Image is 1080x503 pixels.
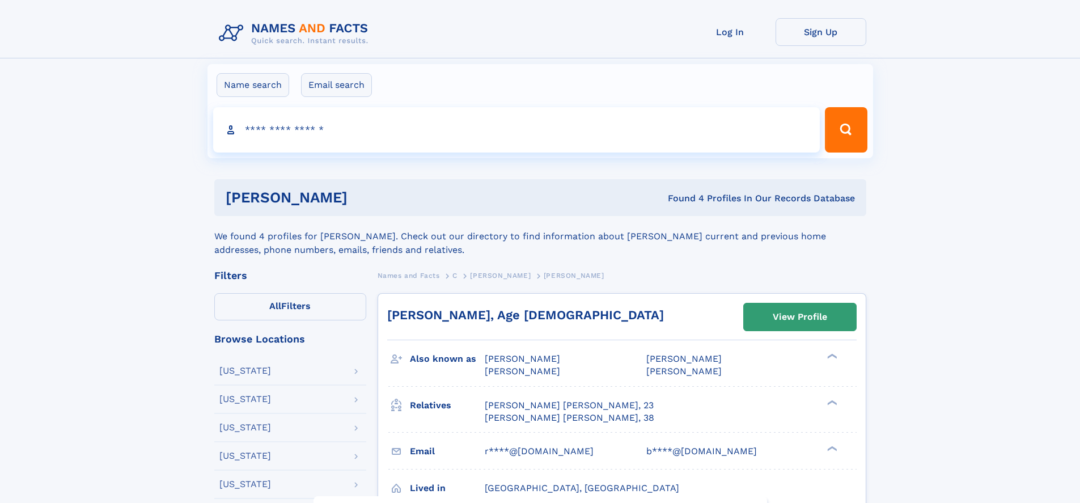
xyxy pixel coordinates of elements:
[410,349,485,369] h3: Also known as
[213,107,820,153] input: search input
[825,107,867,153] button: Search Button
[824,353,838,360] div: ❯
[219,480,271,489] div: [US_STATE]
[410,442,485,461] h3: Email
[646,366,722,377] span: [PERSON_NAME]
[301,73,372,97] label: Email search
[269,301,281,311] span: All
[824,445,838,452] div: ❯
[219,395,271,404] div: [US_STATE]
[219,366,271,375] div: [US_STATE]
[226,191,508,205] h1: [PERSON_NAME]
[485,412,654,424] a: [PERSON_NAME] [PERSON_NAME], 38
[214,216,866,257] div: We found 4 profiles for [PERSON_NAME]. Check out our directory to find information about [PERSON_...
[744,303,856,331] a: View Profile
[507,192,855,205] div: Found 4 Profiles In Our Records Database
[824,399,838,406] div: ❯
[387,308,664,322] a: [PERSON_NAME], Age [DEMOGRAPHIC_DATA]
[410,396,485,415] h3: Relatives
[378,268,440,282] a: Names and Facts
[214,293,366,320] label: Filters
[646,353,722,364] span: [PERSON_NAME]
[485,483,679,493] span: [GEOGRAPHIC_DATA], [GEOGRAPHIC_DATA]
[452,272,458,280] span: C
[214,18,378,49] img: Logo Names and Facts
[217,73,289,97] label: Name search
[219,423,271,432] div: [US_STATE]
[485,399,654,412] a: [PERSON_NAME] [PERSON_NAME], 23
[410,479,485,498] h3: Lived in
[773,304,827,330] div: View Profile
[485,353,560,364] span: [PERSON_NAME]
[685,18,776,46] a: Log In
[470,268,531,282] a: [PERSON_NAME]
[544,272,604,280] span: [PERSON_NAME]
[485,366,560,377] span: [PERSON_NAME]
[214,334,366,344] div: Browse Locations
[452,268,458,282] a: C
[219,451,271,460] div: [US_STATE]
[776,18,866,46] a: Sign Up
[214,270,366,281] div: Filters
[470,272,531,280] span: [PERSON_NAME]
